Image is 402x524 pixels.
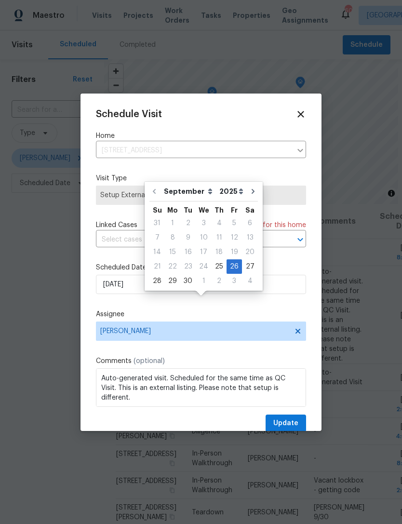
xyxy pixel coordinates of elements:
[212,231,227,244] div: 11
[180,260,196,273] div: 23
[242,216,258,230] div: Sat Sep 06 2025
[212,216,227,230] div: 4
[227,245,242,259] div: 19
[242,245,258,259] div: 20
[96,275,306,294] input: M/D/YYYY
[227,245,242,259] div: Fri Sep 19 2025
[96,309,306,319] label: Assignee
[165,245,180,259] div: 15
[165,259,180,274] div: Mon Sep 22 2025
[165,260,180,273] div: 22
[153,207,162,214] abbr: Sunday
[196,260,212,273] div: 24
[180,230,196,245] div: Tue Sep 09 2025
[180,216,196,230] div: 2
[96,174,306,183] label: Visit Type
[196,245,212,259] div: Wed Sep 17 2025
[227,216,242,230] div: Fri Sep 05 2025
[165,231,180,244] div: 8
[227,259,242,274] div: Fri Sep 26 2025
[227,260,242,273] div: 26
[242,245,258,259] div: Sat Sep 20 2025
[180,274,196,288] div: 30
[96,263,306,272] label: Scheduled Date
[295,109,306,120] span: Close
[196,274,212,288] div: 1
[242,216,258,230] div: 6
[294,233,307,246] button: Open
[217,184,246,199] select: Year
[196,230,212,245] div: Wed Sep 10 2025
[184,207,192,214] abbr: Tuesday
[149,259,165,274] div: Sun Sep 21 2025
[165,216,180,230] div: Mon Sep 01 2025
[266,415,306,432] button: Update
[212,245,227,259] div: 18
[149,260,165,273] div: 21
[196,274,212,288] div: Wed Oct 01 2025
[196,216,212,230] div: 3
[180,216,196,230] div: Tue Sep 02 2025
[165,245,180,259] div: Mon Sep 15 2025
[96,356,306,366] label: Comments
[96,232,279,247] input: Select cases
[149,245,165,259] div: 14
[242,274,258,288] div: Sat Oct 04 2025
[100,327,289,335] span: [PERSON_NAME]
[167,207,178,214] abbr: Monday
[100,190,302,200] span: Setup External Listing
[212,245,227,259] div: Thu Sep 18 2025
[149,274,165,288] div: 28
[147,182,161,201] button: Go to previous month
[273,417,298,430] span: Update
[196,231,212,244] div: 10
[149,216,165,230] div: 31
[96,368,306,407] textarea: Auto-generated visit. Scheduled for the same time as QC Visit. This is an external listing. Pleas...
[242,274,258,288] div: 4
[212,216,227,230] div: Thu Sep 04 2025
[245,207,255,214] abbr: Saturday
[242,230,258,245] div: Sat Sep 13 2025
[242,259,258,274] div: Sat Sep 27 2025
[196,259,212,274] div: Wed Sep 24 2025
[96,109,162,119] span: Schedule Visit
[180,274,196,288] div: Tue Sep 30 2025
[96,131,306,141] label: Home
[180,259,196,274] div: Tue Sep 23 2025
[242,260,258,273] div: 27
[199,207,209,214] abbr: Wednesday
[196,245,212,259] div: 17
[231,207,238,214] abbr: Friday
[165,230,180,245] div: Mon Sep 08 2025
[227,274,242,288] div: Fri Oct 03 2025
[161,184,217,199] select: Month
[212,259,227,274] div: Thu Sep 25 2025
[212,230,227,245] div: Thu Sep 11 2025
[212,274,227,288] div: Thu Oct 02 2025
[242,231,258,244] div: 13
[96,220,137,230] span: Linked Cases
[165,216,180,230] div: 1
[149,231,165,244] div: 7
[227,216,242,230] div: 5
[196,216,212,230] div: Wed Sep 03 2025
[165,274,180,288] div: 29
[180,245,196,259] div: Tue Sep 16 2025
[214,207,224,214] abbr: Thursday
[180,231,196,244] div: 9
[227,231,242,244] div: 12
[212,274,227,288] div: 2
[180,245,196,259] div: 16
[246,182,260,201] button: Go to next month
[96,143,292,158] input: Enter in an address
[149,274,165,288] div: Sun Sep 28 2025
[149,216,165,230] div: Sun Aug 31 2025
[149,245,165,259] div: Sun Sep 14 2025
[134,358,165,364] span: (optional)
[165,274,180,288] div: Mon Sep 29 2025
[212,260,227,273] div: 25
[149,230,165,245] div: Sun Sep 07 2025
[227,274,242,288] div: 3
[227,230,242,245] div: Fri Sep 12 2025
